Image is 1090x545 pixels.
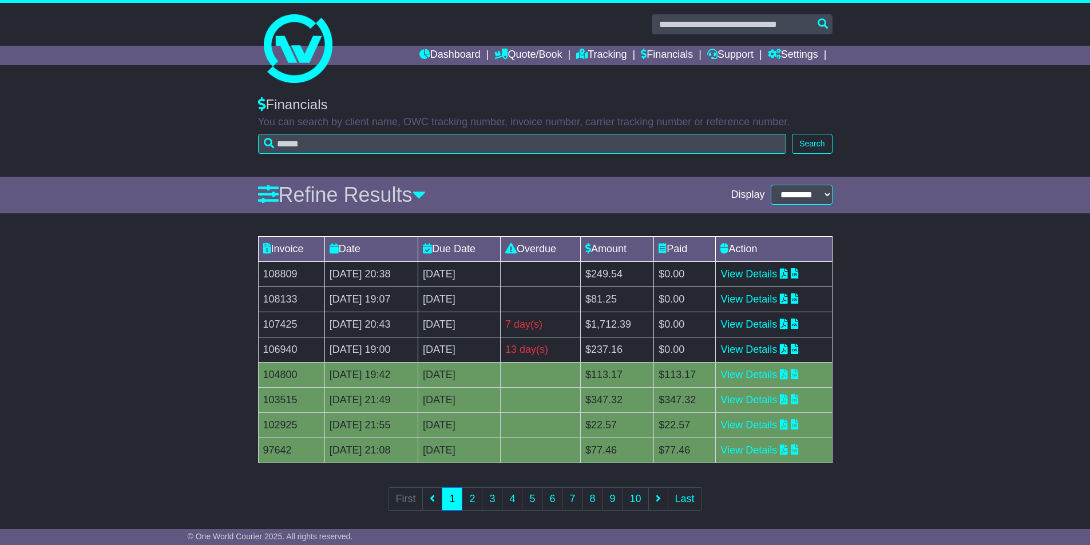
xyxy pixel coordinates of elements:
td: Overdue [501,236,581,261]
a: View Details [720,268,777,280]
td: [DATE] 20:43 [324,312,418,337]
td: $22.57 [654,412,716,437]
a: 2 [462,487,482,511]
td: $0.00 [654,337,716,362]
a: View Details [720,344,777,355]
td: [DATE] [418,362,501,387]
span: Display [731,189,764,201]
a: Financials [641,46,693,65]
button: Search [792,134,832,154]
td: [DATE] 19:42 [324,362,418,387]
td: $113.17 [654,362,716,387]
td: 103515 [258,387,324,412]
td: 106940 [258,337,324,362]
td: 102925 [258,412,324,437]
a: 3 [482,487,502,511]
td: [DATE] 19:07 [324,287,418,312]
a: 8 [582,487,603,511]
td: [DATE] 21:49 [324,387,418,412]
td: Invoice [258,236,324,261]
td: 108809 [258,261,324,287]
td: [DATE] [418,387,501,412]
td: $81.25 [580,287,653,312]
td: $113.17 [580,362,653,387]
a: 9 [603,487,623,511]
td: Action [716,236,832,261]
td: 104800 [258,362,324,387]
td: [DATE] 21:08 [324,437,418,463]
td: $0.00 [654,312,716,337]
p: You can search by client name, OWC tracking number, invoice number, carrier tracking number or re... [258,116,833,129]
td: $77.46 [654,437,716,463]
a: View Details [720,319,777,330]
td: [DATE] [418,312,501,337]
a: 6 [542,487,562,511]
a: Dashboard [419,46,481,65]
td: [DATE] 21:55 [324,412,418,437]
td: Amount [580,236,653,261]
div: 13 day(s) [505,342,576,357]
a: Quote/Book [494,46,562,65]
a: Last [668,487,702,511]
td: $347.32 [580,387,653,412]
a: 4 [502,487,522,511]
td: [DATE] 19:00 [324,337,418,362]
td: $237.16 [580,337,653,362]
td: [DATE] [418,261,501,287]
a: View Details [720,419,777,431]
td: Paid [654,236,716,261]
a: Support [707,46,754,65]
td: $1,712.39 [580,312,653,337]
div: 7 day(s) [505,317,576,332]
td: [DATE] [418,337,501,362]
td: 108133 [258,287,324,312]
td: [DATE] [418,437,501,463]
a: View Details [720,444,777,456]
td: [DATE] [418,287,501,312]
a: Tracking [576,46,627,65]
td: [DATE] [418,412,501,437]
a: View Details [720,369,777,380]
div: Financials [258,97,833,113]
td: [DATE] 20:38 [324,261,418,287]
a: View Details [720,394,777,405]
td: 97642 [258,437,324,463]
td: 107425 [258,312,324,337]
td: $22.57 [580,412,653,437]
a: 5 [522,487,542,511]
td: $347.32 [654,387,716,412]
span: © One World Courier 2025. All rights reserved. [188,532,353,541]
td: $0.00 [654,261,716,287]
td: $77.46 [580,437,653,463]
td: $249.54 [580,261,653,287]
a: 1 [442,487,462,511]
a: 7 [562,487,582,511]
td: Date [324,236,418,261]
td: Due Date [418,236,501,261]
a: Refine Results [258,183,426,206]
td: $0.00 [654,287,716,312]
a: Settings [768,46,818,65]
a: 10 [623,487,649,511]
a: View Details [720,293,777,305]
